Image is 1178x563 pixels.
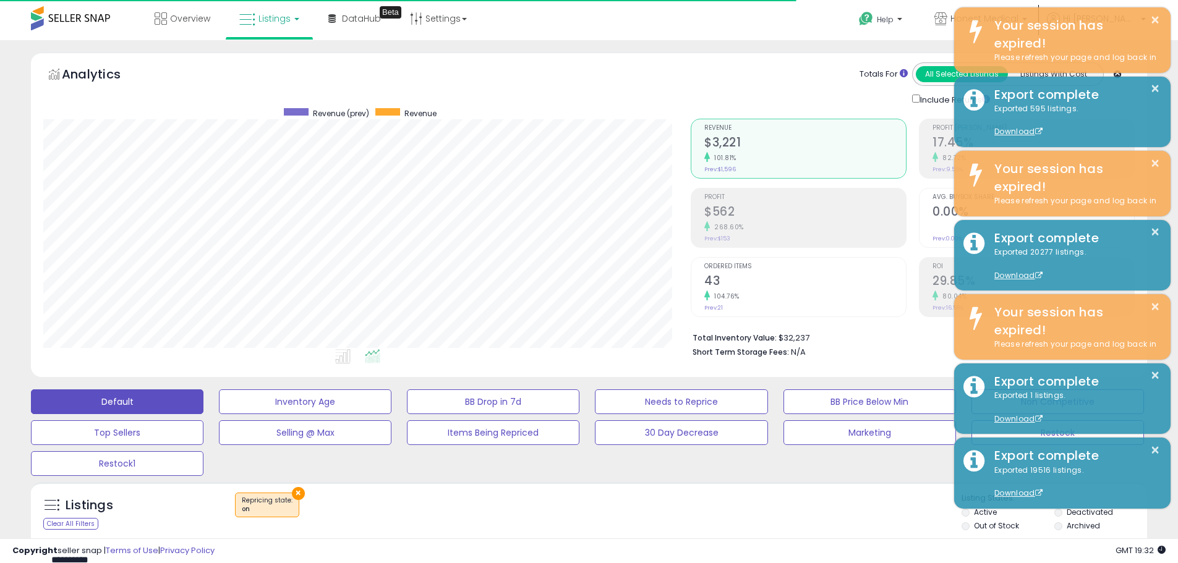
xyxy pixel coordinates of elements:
[933,263,1134,270] span: ROI
[693,332,777,343] b: Total Inventory Value:
[933,166,963,173] small: Prev: 9.55%
[985,390,1161,425] div: Exported 1 listings.
[985,17,1161,52] div: Your session has expired!
[985,447,1161,465] div: Export complete
[31,451,203,476] button: Restock1
[974,507,997,517] label: Active
[994,270,1043,281] a: Download
[710,222,744,232] small: 268.60%
[710,153,736,163] small: 101.81%
[933,194,1134,201] span: Avg. Buybox Share
[985,160,1161,195] div: Your session has expired!
[704,304,723,311] small: Prev: 21
[160,544,215,556] a: Privacy Policy
[1150,299,1160,315] button: ×
[877,14,894,25] span: Help
[1067,520,1100,531] label: Archived
[242,505,292,514] div: on
[693,329,1125,344] li: $32,237
[380,6,401,19] div: Tooltip anchor
[985,103,1161,138] div: Exported 595 listings.
[595,389,767,414] button: Needs to Reprice
[950,12,1018,25] span: Honest Medical
[704,194,906,201] span: Profit
[783,420,956,445] button: Marketing
[933,125,1134,132] span: Profit [PERSON_NAME]
[31,389,203,414] button: Default
[1150,156,1160,171] button: ×
[292,487,305,500] button: ×
[710,292,740,301] small: 104.76%
[938,292,967,301] small: 80.04%
[933,135,1134,152] h2: 17.45%
[704,205,906,221] h2: $562
[974,520,1019,531] label: Out of Stock
[170,12,210,25] span: Overview
[31,420,203,445] button: Top Sellers
[1116,544,1166,556] span: 2025-10-13 19:32 GMT
[1007,66,1099,82] button: Listings With Cost
[858,11,874,27] i: Get Help
[783,389,956,414] button: BB Price Below Min
[62,66,145,86] h5: Analytics
[66,497,113,514] h5: Listings
[994,413,1043,424] a: Download
[704,274,906,290] h2: 43
[407,420,579,445] button: Items Being Repriced
[1150,442,1160,458] button: ×
[313,108,369,119] span: Revenue (prev)
[985,303,1161,339] div: Your session has expired!
[849,2,915,40] a: Help
[43,518,98,530] div: Clear All Filters
[985,195,1161,207] div: Please refresh your page and log back in
[938,153,966,163] small: 82.72%
[693,347,789,357] b: Short Term Storage Fees:
[595,420,767,445] button: 30 Day Decrease
[704,263,906,270] span: Ordered Items
[704,235,730,242] small: Prev: $153
[791,346,806,358] span: N/A
[219,389,391,414] button: Inventory Age
[404,108,437,119] span: Revenue
[1150,12,1160,28] button: ×
[994,126,1043,137] a: Download
[1150,368,1160,383] button: ×
[985,465,1161,499] div: Exported 19516 listings.
[994,488,1043,498] a: Download
[933,205,1134,221] h2: 0.00%
[704,166,736,173] small: Prev: $1,596
[242,496,292,514] span: Repricing state :
[860,69,908,80] div: Totals For
[407,389,579,414] button: BB Drop in 7d
[704,135,906,152] h2: $3,221
[916,66,1008,82] button: All Selected Listings
[12,545,215,557] div: seller snap | |
[1150,224,1160,240] button: ×
[342,12,381,25] span: DataHub
[933,304,963,311] small: Prev: 16.58%
[903,92,1005,106] div: Include Returns
[1067,507,1113,517] label: Deactivated
[985,86,1161,104] div: Export complete
[985,373,1161,391] div: Export complete
[933,235,962,242] small: Prev: 0.00%
[985,229,1161,247] div: Export complete
[106,544,158,556] a: Terms of Use
[933,274,1134,290] h2: 29.85%
[985,247,1161,281] div: Exported 20277 listings.
[12,544,58,556] strong: Copyright
[1150,81,1160,96] button: ×
[219,420,391,445] button: Selling @ Max
[704,125,906,132] span: Revenue
[985,339,1161,350] div: Please refresh your page and log back in
[985,52,1161,64] div: Please refresh your page and log back in
[258,12,291,25] span: Listings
